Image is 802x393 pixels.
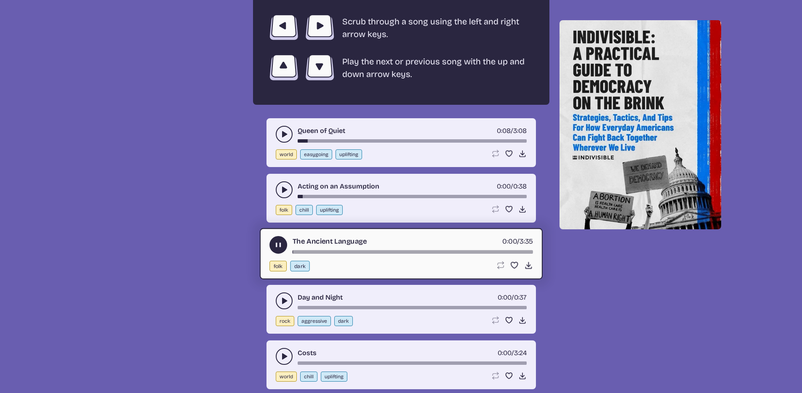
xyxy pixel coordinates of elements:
[298,306,527,309] div: song-time-bar
[498,293,512,301] span: timer
[505,149,513,158] button: Favorite
[298,316,331,326] button: aggressive
[498,292,527,303] div: /
[276,181,293,198] button: play-pause toggle
[276,149,297,159] button: world
[513,182,527,190] span: 0:38
[268,54,336,81] img: up and down arrow keys
[276,372,297,382] button: world
[498,348,527,358] div: /
[269,261,287,271] button: folk
[502,236,533,247] div: /
[342,55,534,80] p: Play the next or previous song with the up and down arrow keys.
[298,139,527,143] div: song-time-bar
[491,372,500,380] button: Loop
[505,316,513,324] button: Favorite
[298,126,345,136] a: Queen of Quiet
[276,292,293,309] button: play-pause toggle
[505,372,513,380] button: Favorite
[491,149,500,158] button: Loop
[520,237,533,245] span: 3:35
[502,237,517,245] span: timer
[514,293,527,301] span: 0:37
[298,195,527,198] div: song-time-bar
[560,20,721,229] img: Help save our democracy!
[498,349,512,357] span: timer
[298,292,343,303] a: Day and Night
[300,372,317,382] button: chill
[276,316,294,326] button: rock
[491,205,500,213] button: Loop
[296,205,313,215] button: chill
[268,14,336,41] img: left and right arrow keys
[334,316,353,326] button: dark
[292,236,366,247] a: The Ancient Language
[276,205,292,215] button: folk
[497,182,511,190] span: timer
[269,236,287,254] button: play-pause toggle
[298,181,379,191] a: Acting on an Assumption
[497,181,527,191] div: /
[497,127,511,135] span: timer
[300,149,332,159] button: easygoing
[342,15,534,40] p: Scrub through a song using the left and right arrow keys.
[514,349,527,357] span: 3:24
[336,149,362,159] button: uplifting
[497,126,527,136] div: /
[510,261,519,270] button: Favorite
[505,205,513,213] button: Favorite
[496,261,504,270] button: Loop
[276,348,293,365] button: play-pause toggle
[290,261,309,271] button: dark
[316,205,343,215] button: uplifting
[321,372,347,382] button: uplifting
[513,127,527,135] span: 3:08
[292,250,533,253] div: song-time-bar
[491,316,500,324] button: Loop
[298,361,527,365] div: song-time-bar
[298,348,317,358] a: Costs
[276,126,293,143] button: play-pause toggle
